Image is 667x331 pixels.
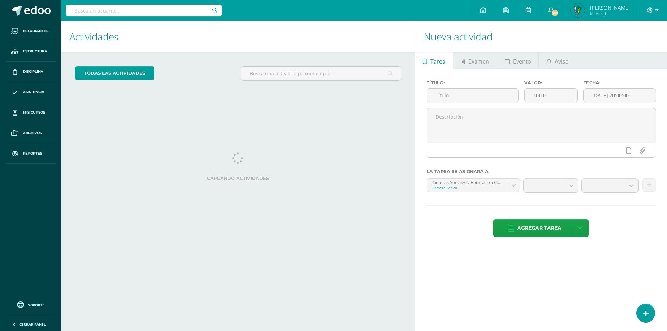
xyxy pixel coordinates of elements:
[513,53,531,70] span: Evento
[539,52,576,69] a: Aviso
[497,52,538,69] a: Evento
[430,53,445,70] span: Tarea
[427,169,656,174] label: La tarea se asignará a:
[23,69,43,74] span: Disciplina
[23,130,42,136] span: Archivos
[468,53,489,70] span: Examen
[555,53,569,70] span: Aviso
[517,220,561,237] span: Agregar tarea
[415,52,453,69] a: Tarea
[75,176,401,181] label: Cargando actividades
[23,110,45,115] span: Mis cursos
[6,41,56,62] a: Estructura
[6,102,56,123] a: Mis cursos
[6,123,56,143] a: Archivos
[23,28,48,34] span: Estudiantes
[427,89,519,102] input: Título
[590,4,630,11] span: [PERSON_NAME]
[583,80,656,85] label: Fecha:
[6,143,56,164] a: Reportes
[590,10,630,16] span: Mi Perfil
[453,52,497,69] a: Examen
[69,21,407,52] h1: Actividades
[551,9,559,17] span: 518
[23,49,47,54] span: Estructura
[6,21,56,41] a: Estudiantes
[432,185,502,190] div: Primero Básico
[571,3,585,17] img: 1b281a8218983e455f0ded11b96ffc56.png
[8,300,53,309] a: Soporte
[23,89,44,95] span: Asistencia
[525,89,577,102] input: Puntos máximos
[23,151,42,156] span: Reportes
[19,322,46,327] span: Cerrar panel
[75,66,154,80] a: todas las Actividades
[432,179,502,185] div: Ciencias Sociales y Formación Ciudadana e Interculturalidad 'D'
[241,67,401,80] input: Busca una actividad próxima aquí...
[424,21,659,52] h1: Nueva actividad
[6,82,56,102] a: Asistencia
[427,80,519,85] label: Título:
[28,303,44,307] span: Soporte
[524,80,577,85] label: Valor:
[584,89,656,102] input: Fecha de entrega
[6,62,56,82] a: Disciplina
[66,5,222,16] input: Busca un usuario...
[427,179,520,192] a: Ciencias Sociales y Formación Ciudadana e Interculturalidad 'D'Primero Básico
